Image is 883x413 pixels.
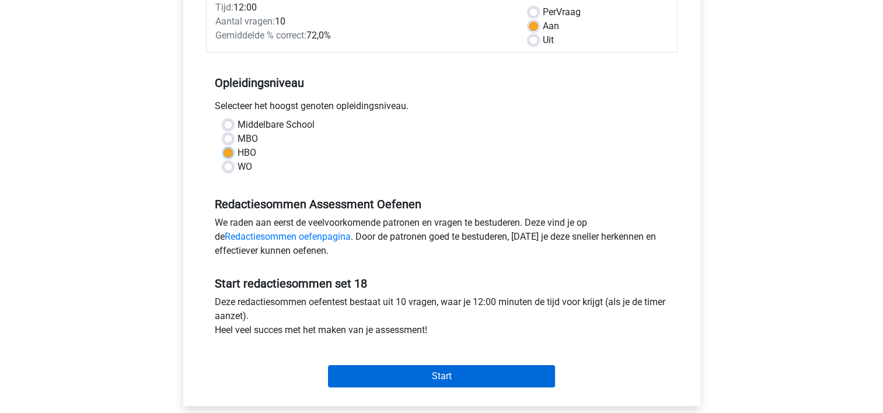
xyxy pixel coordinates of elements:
input: Start [328,365,555,387]
div: 12:00 [207,1,520,15]
div: Selecteer het hoogst genoten opleidingsniveau. [206,99,678,118]
label: Middelbare School [238,118,315,132]
h5: Redactiesommen Assessment Oefenen [215,197,669,211]
h5: Opleidingsniveau [215,71,669,94]
label: Vraag [543,5,581,19]
label: MBO [238,132,258,146]
div: 72,0% [207,29,520,43]
div: 10 [207,15,520,29]
h5: Start redactiesommen set 18 [215,276,669,290]
label: Uit [543,33,554,47]
label: Aan [543,19,559,33]
a: Redactiesommen oefenpagina [225,231,351,242]
span: Aantal vragen: [215,16,275,27]
span: Per [543,6,556,17]
div: Deze redactiesommen oefentest bestaat uit 10 vragen, waar je 12:00 minuten de tijd voor krijgt (a... [206,295,678,342]
div: We raden aan eerst de veelvoorkomende patronen en vragen te bestuderen. Deze vind je op de . Door... [206,216,678,262]
label: WO [238,160,252,174]
span: Gemiddelde % correct: [215,30,306,41]
label: HBO [238,146,256,160]
span: Tijd: [215,2,233,13]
